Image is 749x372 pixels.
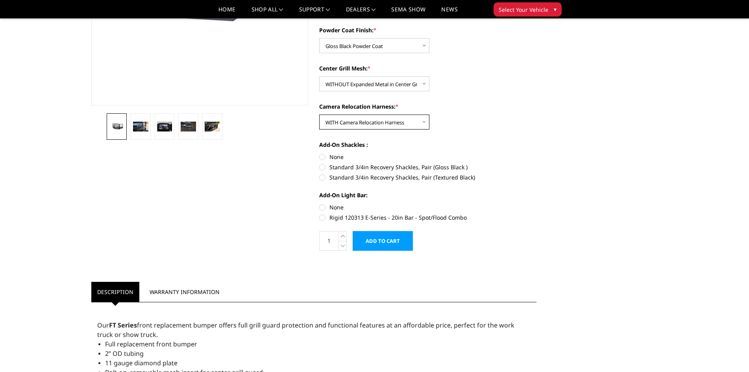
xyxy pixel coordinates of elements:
[499,6,548,14] span: Select Your Vehicle
[133,122,148,132] img: 2023-2025 Ford F450-550 - FT Series - Extreme Front Bumper
[319,26,536,34] label: Powder Coat Finish:
[319,203,536,211] label: None
[494,2,562,17] button: Select Your Vehicle
[319,213,536,222] label: Rigid 120313 E-Series - 20in Bar - Spot/Flood Combo
[105,349,144,358] span: 2” OD tubing
[181,122,196,132] img: 2023-2025 Ford F450-550 - FT Series - Extreme Front Bumper
[391,7,425,18] a: SEMA Show
[109,123,124,130] img: 2023-2025 Ford F450-550 - FT Series - Extreme Front Bumper
[91,282,139,302] a: Description
[205,122,220,132] img: 2023-2025 Ford F450-550 - FT Series - Extreme Front Bumper
[346,7,376,18] a: Dealers
[319,64,536,72] label: Center Grill Mesh:
[319,173,536,181] label: Standard 3/4in Recovery Shackles, Pair (Textured Black)
[299,7,330,18] a: Support
[441,7,457,18] a: News
[105,340,197,348] span: Full replacement front bumper
[144,282,226,302] a: Warranty Information
[97,321,514,339] span: Our front replacement bumper offers full grill guard protection and functional features at an aff...
[157,122,172,132] img: Clear View Camera: Relocate your front camera and keep the functionality completely.
[319,191,536,199] label: Add-On Light Bar:
[319,153,536,161] label: None
[319,102,536,111] label: Camera Relocation Harness:
[109,321,137,329] strong: FT Series
[319,141,536,149] label: Add-On Shackles :
[319,163,536,171] label: Standard 3/4in Recovery Shackles, Pair (Gloss Black )
[252,7,283,18] a: shop all
[218,7,235,18] a: Home
[105,359,178,367] span: 11 gauge diamond plate
[353,231,413,251] input: Add to Cart
[554,5,557,13] span: ▾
